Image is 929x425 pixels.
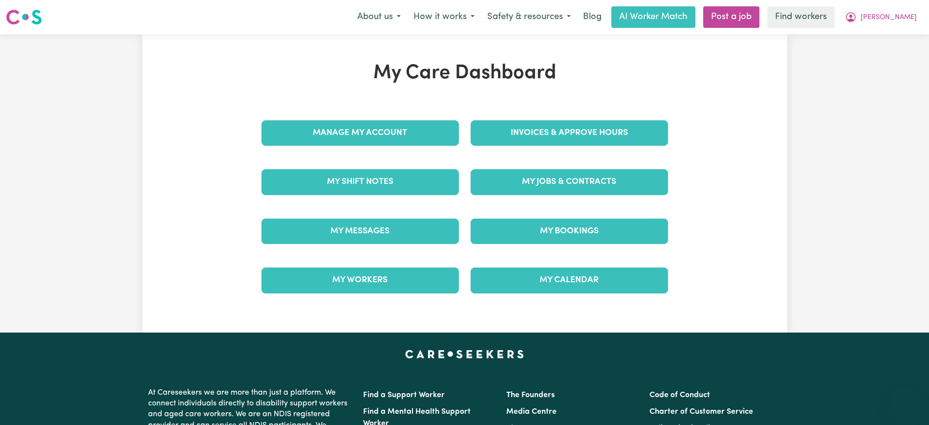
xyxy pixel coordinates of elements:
[506,408,557,416] a: Media Centre
[861,12,917,23] span: [PERSON_NAME]
[6,6,42,28] a: Careseekers logo
[839,7,923,27] button: My Account
[471,219,668,244] a: My Bookings
[471,169,668,195] a: My Jobs & Contracts
[6,8,42,26] img: Careseekers logo
[471,268,668,293] a: My Calendar
[577,6,607,28] a: Blog
[351,7,407,27] button: About us
[481,7,577,27] button: Safety & resources
[261,268,459,293] a: My Workers
[256,62,674,85] h1: My Care Dashboard
[890,386,921,417] iframe: Button to launch messaging window
[261,219,459,244] a: My Messages
[649,408,753,416] a: Charter of Customer Service
[405,350,524,358] a: Careseekers home page
[611,6,695,28] a: AI Worker Match
[471,120,668,146] a: Invoices & Approve Hours
[261,120,459,146] a: Manage My Account
[703,6,759,28] a: Post a job
[649,391,710,399] a: Code of Conduct
[363,391,445,399] a: Find a Support Worker
[767,6,835,28] a: Find workers
[506,391,555,399] a: The Founders
[407,7,481,27] button: How it works
[261,169,459,195] a: My Shift Notes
